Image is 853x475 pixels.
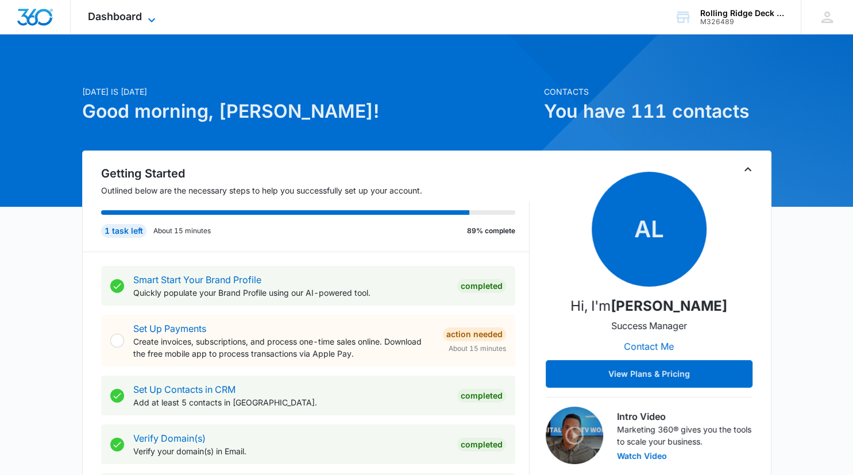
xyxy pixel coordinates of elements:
[617,452,667,460] button: Watch Video
[133,396,448,408] p: Add at least 5 contacts in [GEOGRAPHIC_DATA].
[544,86,771,98] p: Contacts
[741,163,755,176] button: Toggle Collapse
[443,327,506,341] div: Action Needed
[457,389,506,403] div: Completed
[133,432,206,444] a: Verify Domain(s)
[457,279,506,293] div: Completed
[449,343,506,354] span: About 15 minutes
[544,98,771,125] h1: You have 111 contacts
[133,287,448,299] p: Quickly populate your Brand Profile using our AI-powered tool.
[612,333,685,360] button: Contact Me
[133,274,261,285] a: Smart Start Your Brand Profile
[153,226,211,236] p: About 15 minutes
[133,335,434,360] p: Create invoices, subscriptions, and process one-time sales online. Download the free mobile app t...
[133,323,206,334] a: Set Up Payments
[88,10,142,22] span: Dashboard
[617,410,752,423] h3: Intro Video
[592,172,707,287] span: AL
[700,9,784,18] div: account name
[570,296,727,316] p: Hi, I'm
[617,423,752,447] p: Marketing 360® gives you the tools to scale your business.
[546,360,752,388] button: View Plans & Pricing
[101,184,530,196] p: Outlined below are the necessary steps to help you successfully set up your account.
[611,319,687,333] p: Success Manager
[133,445,448,457] p: Verify your domain(s) in Email.
[133,384,236,395] a: Set Up Contacts in CRM
[467,226,515,236] p: 89% complete
[546,407,603,464] img: Intro Video
[611,298,727,314] strong: [PERSON_NAME]
[101,165,530,182] h2: Getting Started
[82,86,537,98] p: [DATE] is [DATE]
[82,98,537,125] h1: Good morning, [PERSON_NAME]!
[457,438,506,451] div: Completed
[101,224,146,238] div: 1 task left
[700,18,784,26] div: account id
